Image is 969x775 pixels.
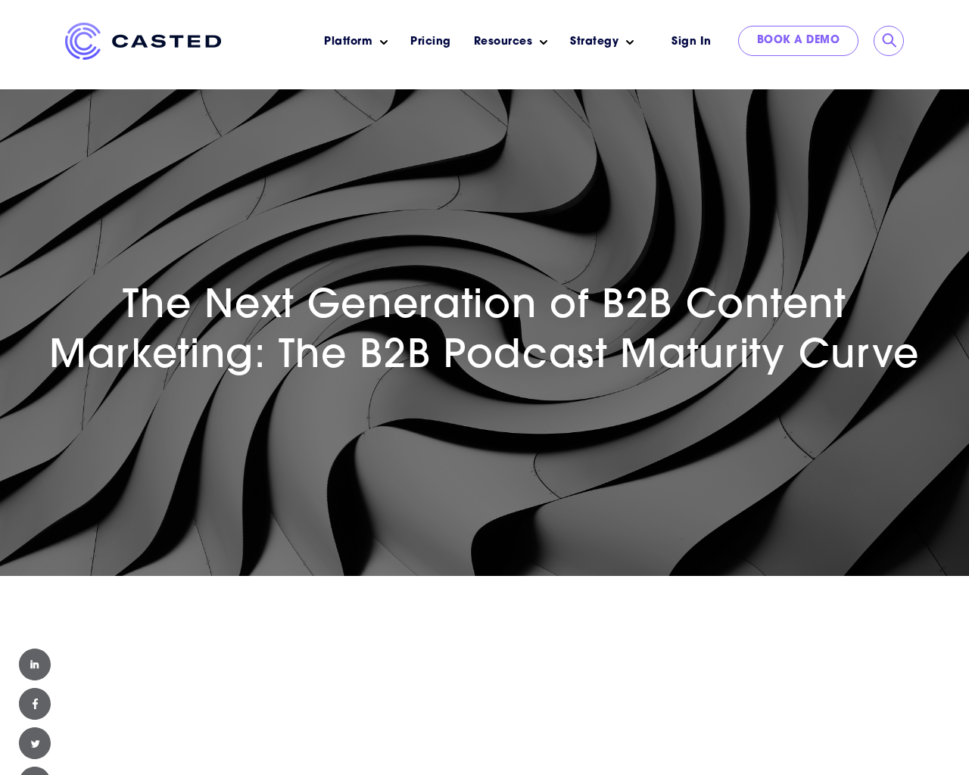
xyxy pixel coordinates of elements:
input: Submit [882,33,897,48]
a: Resources [474,34,533,50]
nav: Main menu [244,23,645,61]
img: Twitter [19,727,51,759]
a: Book a Demo [738,26,859,56]
a: Sign In [653,26,731,58]
a: Platform [324,34,372,50]
a: Strategy [570,34,618,50]
img: Facebook [19,688,51,720]
img: Linked [19,649,51,680]
span: The Next Generation of B2B Content Marketing: The B2B Podcast Maturity Curve [49,288,920,377]
a: Pricing [410,34,451,50]
img: Casted_Logo_Horizontal_FullColor_PUR_BLUE [65,23,221,60]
